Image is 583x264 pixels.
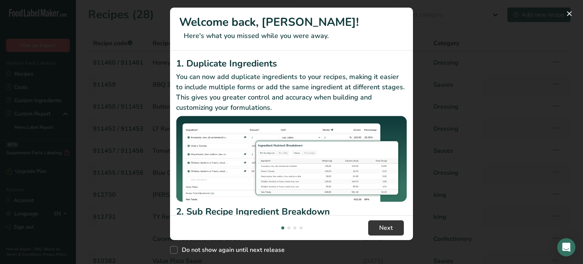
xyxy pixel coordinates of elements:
[178,246,285,254] span: Do not show again until next release
[176,57,407,70] h2: 1. Duplicate Ingredients
[368,220,404,236] button: Next
[179,14,404,31] h1: Welcome back, [PERSON_NAME]!
[176,72,407,113] p: You can now add duplicate ingredients to your recipes, making it easier to include multiple forms...
[379,223,393,232] span: Next
[179,31,404,41] p: Here's what you missed while you were away.
[557,238,575,256] div: Open Intercom Messenger
[176,205,407,218] h2: 2. Sub Recipe Ingredient Breakdown
[176,116,407,202] img: Duplicate Ingredients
